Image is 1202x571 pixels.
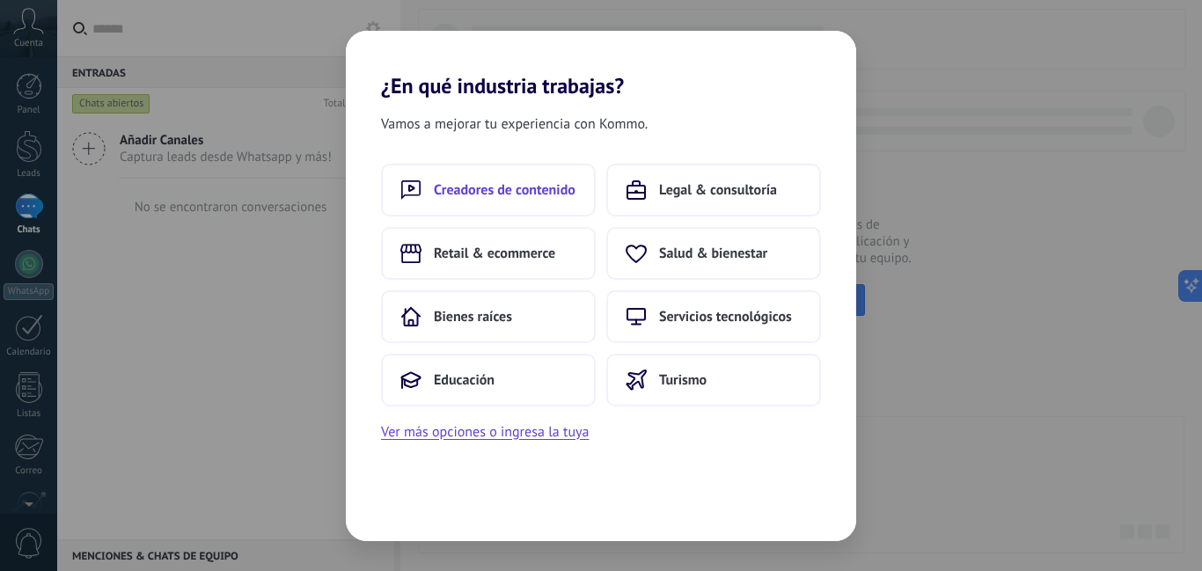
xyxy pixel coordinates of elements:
[434,181,575,199] span: Creadores de contenido
[381,421,589,443] button: Ver más opciones o ingresa la tuya
[606,227,821,280] button: Salud & bienestar
[434,371,495,389] span: Educación
[659,371,707,389] span: Turismo
[659,245,767,262] span: Salud & bienestar
[381,227,596,280] button: Retail & ecommerce
[659,308,792,326] span: Servicios tecnológicos
[381,113,648,135] span: Vamos a mejorar tu experiencia con Kommo.
[434,308,512,326] span: Bienes raíces
[381,290,596,343] button: Bienes raíces
[659,181,777,199] span: Legal & consultoría
[381,354,596,406] button: Educación
[606,354,821,406] button: Turismo
[381,164,596,216] button: Creadores de contenido
[606,290,821,343] button: Servicios tecnológicos
[346,31,856,99] h2: ¿En qué industria trabajas?
[606,164,821,216] button: Legal & consultoría
[434,245,555,262] span: Retail & ecommerce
